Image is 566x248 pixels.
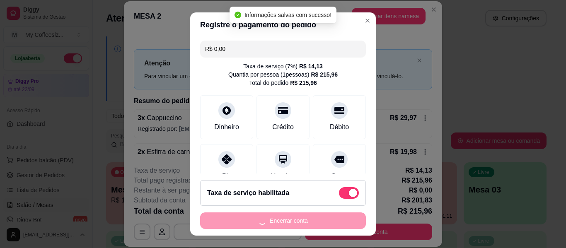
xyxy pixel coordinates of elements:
[243,62,323,70] div: Taxa de serviço ( 7 %)
[271,171,295,181] div: Voucher
[228,70,338,79] div: Quantia por pessoa ( 1 pessoas)
[205,41,361,57] input: Ex.: hambúrguer de cordeiro
[290,79,317,87] div: R$ 215,96
[311,70,338,79] div: R$ 215,96
[330,122,349,132] div: Débito
[361,14,374,27] button: Close
[214,122,239,132] div: Dinheiro
[207,188,289,198] h2: Taxa de serviço habilitada
[249,79,317,87] div: Total do pedido
[190,12,376,37] header: Registre o pagamento do pedido
[331,171,348,181] div: Outro
[244,12,331,18] span: Informações salvas com sucesso!
[222,171,231,181] div: Pix
[299,62,323,70] div: R$ 14,13
[272,122,294,132] div: Crédito
[235,12,241,18] span: check-circle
